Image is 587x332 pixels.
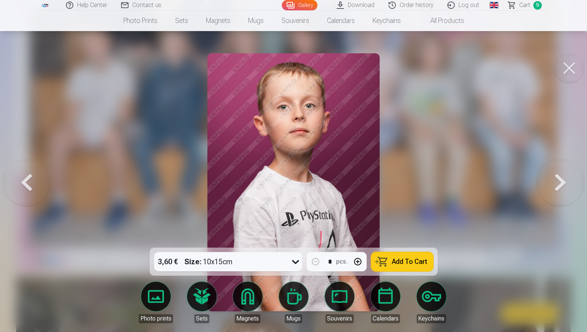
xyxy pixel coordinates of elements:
[41,3,49,7] img: /fa1
[336,257,347,266] div: pcs.
[239,10,273,31] a: Mugs
[184,256,201,267] strong: Size :
[371,252,433,271] button: Add To Cart
[533,1,542,10] span: 9
[273,10,318,31] a: Souvenirs
[411,282,452,323] a: Keychains
[184,252,233,271] div: 10x15cm
[326,314,354,323] div: Souvenirs
[194,314,209,323] div: Sets
[318,10,364,31] a: Calendars
[392,258,427,265] span: Add To Cart
[365,282,406,323] a: Calendars
[227,282,269,323] a: Magnets
[364,10,410,31] a: Keychains
[181,282,223,323] a: Sets
[166,10,197,31] a: Sets
[197,10,239,31] a: Magnets
[519,1,530,10] span: Сart
[235,314,260,323] div: Magnets
[273,282,314,323] a: Mugs
[139,314,173,323] div: Photo prints
[410,10,473,31] a: All products
[319,282,360,323] a: Souvenirs
[285,314,302,323] div: Mugs
[154,252,181,271] div: 3,60 €
[135,282,177,323] a: Photo prints
[114,10,166,31] a: Photo prints
[417,314,446,323] div: Keychains
[371,314,400,323] div: Calendars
